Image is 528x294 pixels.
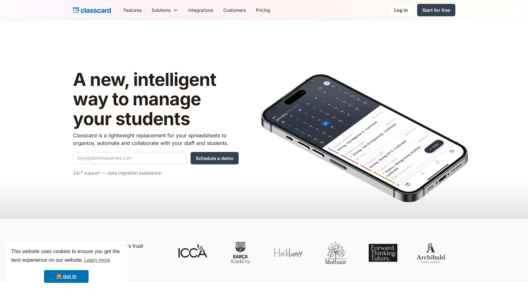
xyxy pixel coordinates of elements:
[218,3,251,17] a: Customers
[417,4,455,16] a: Start for free
[73,70,239,129] h1: A new, intelligent way to manage your students
[152,7,170,13] div: Solutions
[11,248,121,265] span: This website uses cookies to ensure you get the best experience on our website.
[73,6,111,15] a: Logo
[422,7,450,13] div: Start for free
[44,270,89,283] a: dismiss cookie message
[191,152,239,164] input: Schedule a demo
[5,242,127,289] div: cookieconsent
[251,3,275,17] a: Pricing
[147,3,183,17] div: Solutions
[73,152,187,164] input: tony@starkindustries.com
[83,255,111,265] a: learn more about cookies
[73,152,239,164] form: Quick Demo Form
[119,3,147,17] a: Features
[73,132,239,147] p: Classcard is a lightweight replacement for your spreadsheets to organize, automate and collaborat...
[389,4,413,17] a: Log in
[394,7,408,13] div: Log in
[183,3,218,17] a: Integrations
[73,169,239,177] p: 24/7 support — data migration assistance.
